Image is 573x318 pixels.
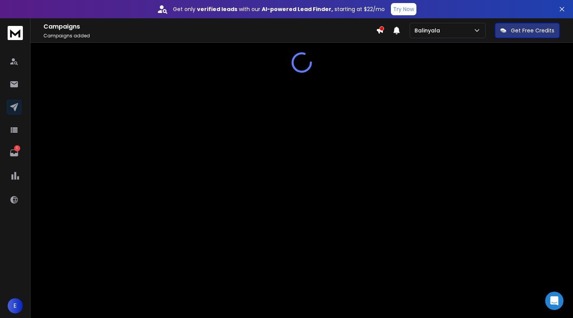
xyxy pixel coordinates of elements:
div: Open Intercom Messenger [545,292,563,310]
img: logo [8,26,23,40]
a: 1 [6,145,22,161]
p: 1 [14,145,20,151]
h1: Campaigns [43,22,376,31]
p: Balinyala [415,27,443,34]
button: Get Free Credits [495,23,560,38]
p: Get only with our starting at $22/mo [173,5,385,13]
button: Try Now [391,3,416,15]
button: E [8,298,23,313]
p: Try Now [393,5,414,13]
p: Get Free Credits [511,27,554,34]
strong: AI-powered Lead Finder, [262,5,333,13]
strong: verified leads [197,5,237,13]
p: Campaigns added [43,33,376,39]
